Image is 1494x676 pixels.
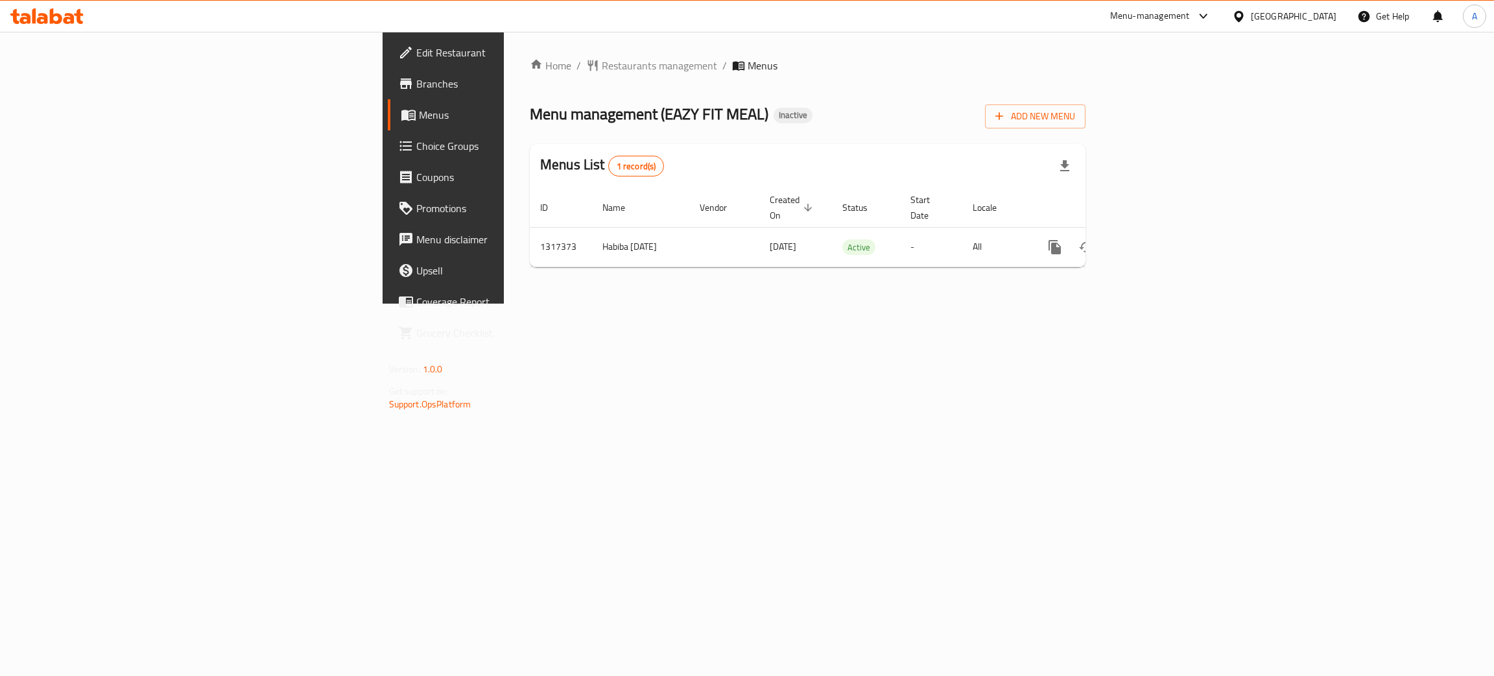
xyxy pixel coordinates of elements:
span: Locale [973,200,1014,215]
span: Created On [770,192,816,223]
a: Choice Groups [388,130,632,162]
span: 1 record(s) [609,160,664,173]
span: Vendor [700,200,744,215]
span: Coverage Report [416,294,622,309]
span: Promotions [416,200,622,216]
div: Total records count [608,156,665,176]
th: Actions [1029,188,1174,228]
span: Upsell [416,263,622,278]
td: - [900,227,962,267]
a: Support.OpsPlatform [389,396,471,413]
button: Change Status [1071,232,1102,263]
span: Active [842,240,875,255]
span: Add New Menu [995,108,1075,125]
span: Get support on: [389,383,449,400]
div: Inactive [774,108,812,123]
button: more [1039,232,1071,263]
a: Menu disclaimer [388,224,632,255]
span: [DATE] [770,238,796,255]
div: Menu-management [1110,8,1190,24]
td: Habiba [DATE] [592,227,689,267]
span: ID [540,200,565,215]
span: Menu disclaimer [416,232,622,247]
span: Menu management ( EAZY FIT MEAL ) [530,99,768,128]
span: Status [842,200,884,215]
span: Start Date [910,192,947,223]
li: / [722,58,727,73]
span: Coupons [416,169,622,185]
nav: breadcrumb [530,58,1085,73]
span: Edit Restaurant [416,45,622,60]
a: Edit Restaurant [388,37,632,68]
div: Export file [1049,151,1080,182]
span: Grocery Checklist [416,325,622,341]
a: Menus [388,99,632,130]
a: Upsell [388,255,632,286]
span: Menus [419,107,622,123]
span: Version: [389,361,421,378]
div: [GEOGRAPHIC_DATA] [1251,9,1336,23]
span: A [1472,9,1477,23]
a: Coverage Report [388,286,632,317]
span: Menus [748,58,777,73]
a: Coupons [388,162,632,193]
span: Branches [416,76,622,91]
table: enhanced table [530,188,1174,267]
span: Inactive [774,110,812,121]
a: Branches [388,68,632,99]
h2: Menus List [540,155,664,176]
div: Active [842,239,875,255]
span: Name [602,200,642,215]
a: Restaurants management [586,58,717,73]
span: 1.0.0 [423,361,443,378]
span: Choice Groups [416,138,622,154]
button: Add New Menu [985,104,1085,128]
a: Promotions [388,193,632,224]
td: All [962,227,1029,267]
span: Restaurants management [602,58,717,73]
a: Grocery Checklist [388,317,632,348]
